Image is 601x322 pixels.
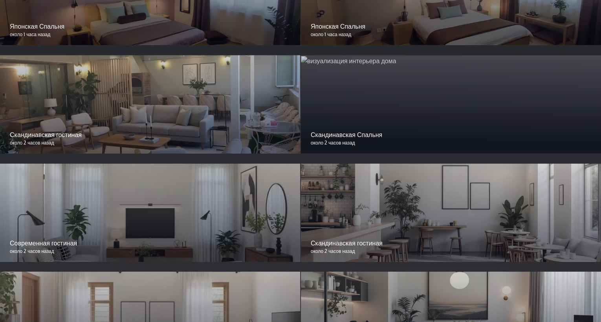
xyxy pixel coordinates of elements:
[311,31,591,38] p: около 1 часа назад
[10,140,54,146] ya-tr-span: около 2 часов назад
[311,238,591,248] p: Скандинавская гостиная
[10,31,50,37] ya-tr-span: около 1 часа назад
[10,239,77,247] ya-tr-span: Современная гостиная
[10,248,290,255] p: около 2 часов назад
[311,22,591,31] p: Японская Спальня
[311,139,591,146] p: около 2 часов назад
[10,22,64,30] ya-tr-span: Японская Спальня
[10,131,82,139] ya-tr-span: Скандинавская гостиная
[311,248,591,255] p: около 2 часов назад
[311,131,382,139] ya-tr-span: Скандинавская Спальня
